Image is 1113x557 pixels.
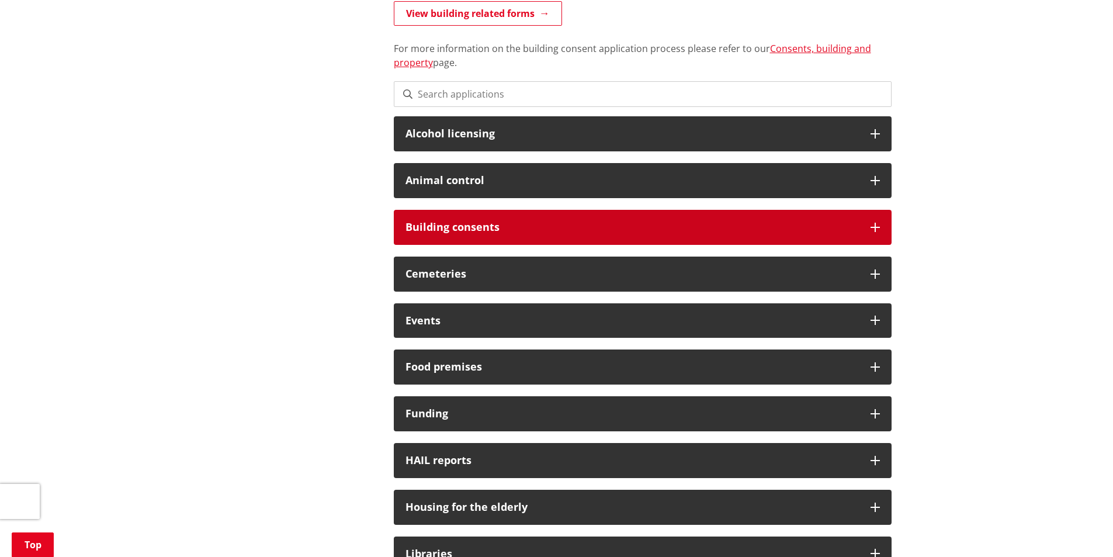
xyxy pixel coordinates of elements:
h3: Funding [405,408,859,420]
h3: Food premises [405,361,859,373]
h3: Cemeteries [405,268,859,280]
h3: HAIL reports [405,455,859,466]
h3: Building consents [405,222,859,233]
h3: Housing for the elderly [405,501,859,513]
h3: Events [405,315,859,327]
a: Top [12,532,54,557]
p: For more information on the building consent application process please refer to our page. [394,27,892,70]
a: Consents, building and property [394,42,871,69]
a: View building related forms [394,1,562,26]
input: Search applications [394,81,892,107]
iframe: Messenger Launcher [1059,508,1101,550]
h3: Alcohol licensing [405,128,859,140]
h3: Animal control [405,175,859,186]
